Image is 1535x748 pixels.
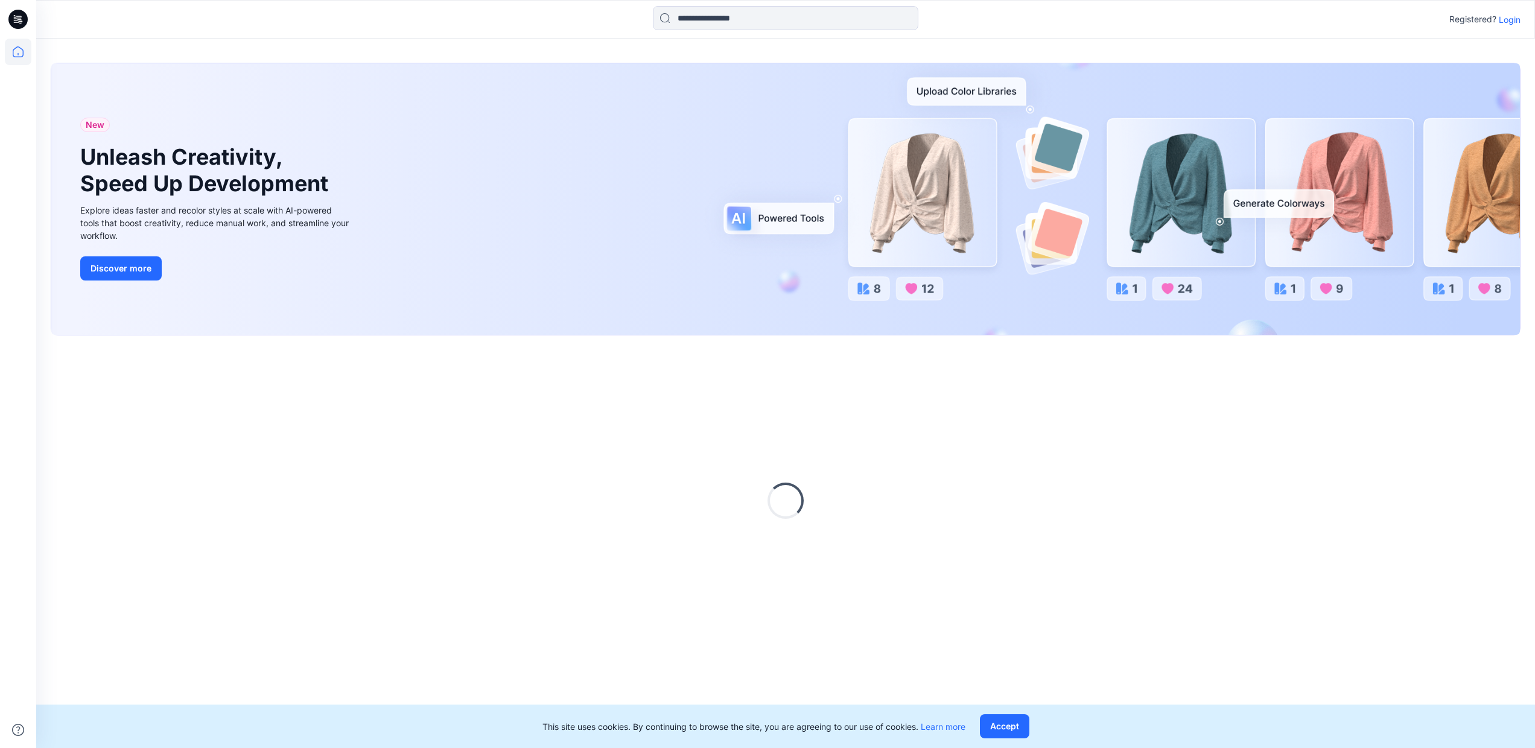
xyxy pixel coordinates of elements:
[1499,13,1521,26] p: Login
[980,714,1029,738] button: Accept
[80,204,352,242] div: Explore ideas faster and recolor styles at scale with AI-powered tools that boost creativity, red...
[80,256,352,280] a: Discover more
[86,118,104,132] span: New
[921,721,965,732] a: Learn more
[1449,12,1496,27] p: Registered?
[80,256,162,280] button: Discover more
[542,720,965,733] p: This site uses cookies. By continuing to browse the site, you are agreeing to our use of cookies.
[80,144,334,196] h1: Unleash Creativity, Speed Up Development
